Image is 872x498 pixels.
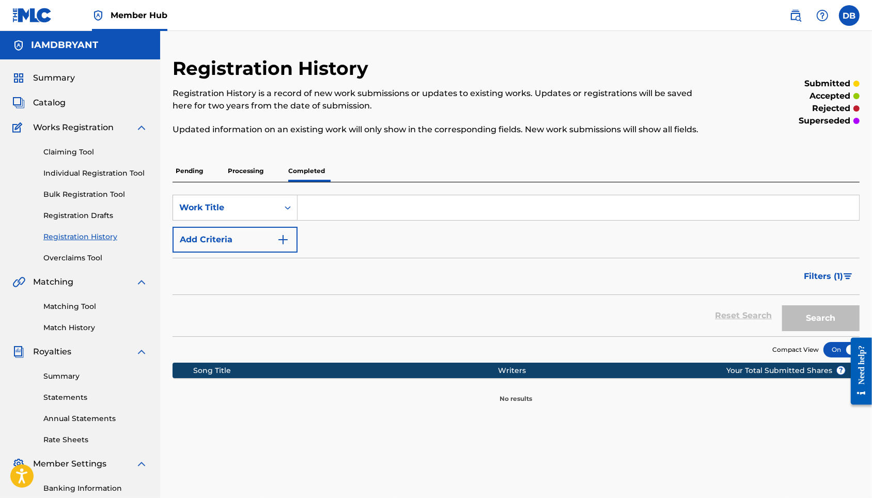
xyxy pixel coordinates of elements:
p: accepted [809,90,850,102]
a: Matching Tool [43,301,148,312]
img: Summary [12,72,25,84]
p: Pending [173,160,206,182]
h2: Registration History [173,57,373,80]
p: Registration History is a record of new work submissions or updates to existing works. Updates or... [173,87,702,112]
img: expand [135,276,148,288]
div: Song Title [193,365,498,376]
img: expand [135,346,148,358]
iframe: Resource Center [844,326,872,416]
div: User Menu [839,5,860,26]
a: Annual Statements [43,413,148,424]
a: Registration Drafts [43,210,148,221]
img: MLC Logo [12,8,52,23]
img: filter [844,273,852,279]
a: CatalogCatalog [12,97,66,109]
img: search [789,9,802,22]
img: Accounts [12,39,25,52]
a: Summary [43,371,148,382]
button: Add Criteria [173,227,298,253]
a: SummarySummary [12,72,75,84]
span: Works Registration [33,121,114,134]
p: Updated information on an existing work will only show in the corresponding fields. New work subm... [173,123,702,136]
span: Member Hub [111,9,167,21]
a: Overclaims Tool [43,253,148,263]
a: Individual Registration Tool [43,168,148,179]
span: Compact View [772,345,819,354]
span: Summary [33,72,75,84]
p: superseded [799,115,850,127]
img: Catalog [12,97,25,109]
span: ? [837,366,845,375]
a: Match History [43,322,148,333]
span: Member Settings [33,458,106,470]
a: Registration History [43,231,148,242]
img: Matching [12,276,25,288]
div: Help [812,5,833,26]
span: Your Total Submitted Shares [726,365,846,376]
a: Public Search [785,5,806,26]
img: expand [135,121,148,134]
span: Matching [33,276,73,288]
span: Catalog [33,97,66,109]
p: No results [500,382,533,403]
img: Top Rightsholder [92,9,104,22]
a: Banking Information [43,483,148,494]
button: Filters (1) [798,263,860,289]
div: Work Title [179,201,272,214]
p: Completed [285,160,328,182]
img: expand [135,458,148,470]
a: Rate Sheets [43,434,148,445]
span: Royalties [33,346,71,358]
a: Statements [43,392,148,403]
img: 9d2ae6d4665cec9f34b9.svg [277,234,289,246]
a: Bulk Registration Tool [43,189,148,200]
h5: IAMDBRYANT [31,39,98,51]
p: Processing [225,160,267,182]
img: help [816,9,829,22]
form: Search Form [173,195,860,336]
img: Works Registration [12,121,26,134]
img: Royalties [12,346,25,358]
p: rejected [812,102,850,115]
span: Filters ( 1 ) [804,270,843,283]
a: Claiming Tool [43,147,148,158]
p: submitted [804,77,850,90]
div: Writers [498,365,759,376]
img: Member Settings [12,458,25,470]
